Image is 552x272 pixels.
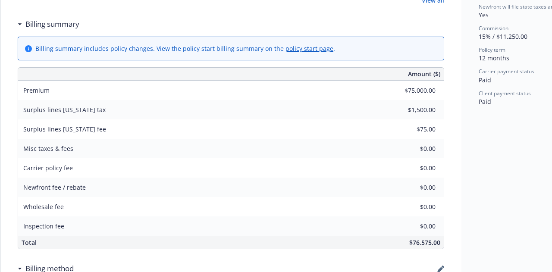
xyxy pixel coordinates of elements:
[479,25,508,32] span: Commission
[385,103,441,116] input: 0.00
[23,144,73,153] span: Misc taxes & fees
[385,200,441,213] input: 0.00
[35,44,335,53] div: Billing summary includes policy changes. View the policy start billing summary on the .
[23,183,86,191] span: Newfront fee / rebate
[285,44,333,53] a: policy start page
[18,19,79,30] div: Billing summary
[23,106,106,114] span: Surplus lines [US_STATE] tax
[479,76,491,84] span: Paid
[22,238,37,247] span: Total
[408,69,440,78] span: Amount ($)
[385,220,441,233] input: 0.00
[23,164,73,172] span: Carrier policy fee
[479,90,531,97] span: Client payment status
[479,68,534,75] span: Carrier payment status
[25,19,79,30] h3: Billing summary
[479,11,489,19] span: Yes
[479,46,505,53] span: Policy term
[385,181,441,194] input: 0.00
[23,125,106,133] span: Surplus lines [US_STATE] fee
[385,123,441,136] input: 0.00
[385,162,441,175] input: 0.00
[23,203,64,211] span: Wholesale fee
[385,84,441,97] input: 0.00
[385,142,441,155] input: 0.00
[23,222,64,230] span: Inspection fee
[479,97,491,106] span: Paid
[479,54,509,62] span: 12 months
[23,86,50,94] span: Premium
[479,32,527,41] span: 15% / $11,250.00
[409,238,440,247] span: $76,575.00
